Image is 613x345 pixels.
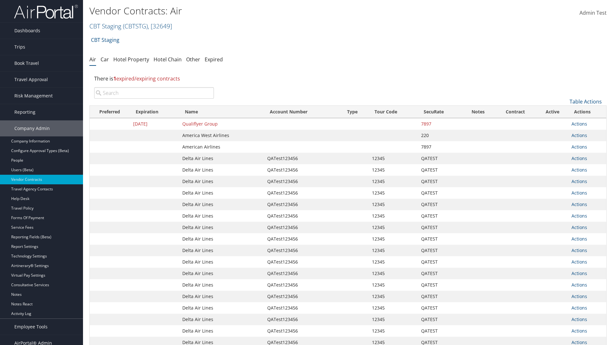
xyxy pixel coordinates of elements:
[369,210,418,222] td: 12345
[418,256,462,268] td: QATEST
[571,167,587,173] a: Actions
[179,291,264,302] td: Delta Air Lines
[179,268,264,279] td: Delta Air Lines
[179,256,264,268] td: Delta Air Lines
[568,106,606,118] th: Actions
[179,130,264,141] td: America West Airlines
[130,106,179,118] th: Expiration: activate to sort column descending
[264,210,341,222] td: QATest123456
[418,268,462,279] td: QATEST
[418,141,462,153] td: 7897
[418,279,462,291] td: QATEST
[369,153,418,164] td: 12345
[264,153,341,164] td: QATest123456
[571,201,587,207] a: Actions
[369,245,418,256] td: 12345
[264,199,341,210] td: QATest123456
[14,4,78,19] img: airportal-logo.png
[179,176,264,187] td: Delta Air Lines
[113,56,149,63] a: Hotel Property
[264,302,341,314] td: QATest123456
[369,325,418,337] td: 12345
[179,153,264,164] td: Delta Air Lines
[179,164,264,176] td: Delta Air Lines
[264,176,341,187] td: QATest123456
[418,245,462,256] td: QATEST
[179,199,264,210] td: Delta Air Lines
[341,106,369,118] th: Type: activate to sort column ascending
[418,106,462,118] th: SecuRate: activate to sort column ascending
[264,291,341,302] td: QATest123456
[264,314,341,325] td: QATest123456
[91,34,119,46] a: CBT Staging
[418,210,462,222] td: QATEST
[89,56,96,63] a: Air
[14,120,50,136] span: Company Admin
[418,291,462,302] td: QATEST
[571,144,587,150] a: Actions
[369,164,418,176] td: 12345
[369,176,418,187] td: 12345
[418,233,462,245] td: QATEST
[369,268,418,279] td: 12345
[179,222,264,233] td: Delta Air Lines
[89,4,434,18] h1: Vendor Contracts: Air
[148,22,172,30] span: , [ 32649 ]
[369,199,418,210] td: 12345
[369,106,418,118] th: Tour Code: activate to sort column ascending
[14,23,40,39] span: Dashboards
[205,56,223,63] a: Expired
[179,279,264,291] td: Delta Air Lines
[462,106,494,118] th: Notes: activate to sort column ascending
[571,282,587,288] a: Actions
[537,106,568,118] th: Active: activate to sort column ascending
[571,121,587,127] a: Actions
[571,247,587,253] a: Actions
[264,245,341,256] td: QATest123456
[179,233,264,245] td: Delta Air Lines
[369,314,418,325] td: 12345
[418,325,462,337] td: QATEST
[418,164,462,176] td: QATEST
[369,233,418,245] td: 12345
[113,75,116,82] strong: 1
[123,22,148,30] span: ( CBTSTG )
[571,270,587,276] a: Actions
[264,268,341,279] td: QATest123456
[571,316,587,322] a: Actions
[264,106,341,118] th: Account Number: activate to sort column ascending
[154,56,182,63] a: Hotel Chain
[179,325,264,337] td: Delta Air Lines
[418,176,462,187] td: QATEST
[14,39,25,55] span: Trips
[90,106,130,118] th: Preferred: activate to sort column ascending
[369,279,418,291] td: 12345
[571,213,587,219] a: Actions
[571,305,587,311] a: Actions
[369,256,418,268] td: 12345
[264,187,341,199] td: QATest123456
[89,70,607,87] div: There is
[418,153,462,164] td: QATEST
[369,302,418,314] td: 12345
[571,259,587,265] a: Actions
[571,155,587,161] a: Actions
[179,314,264,325] td: Delta Air Lines
[130,118,179,130] td: [DATE]
[369,291,418,302] td: 12345
[571,293,587,299] a: Actions
[571,178,587,184] a: Actions
[418,187,462,199] td: QATEST
[186,56,200,63] a: Other
[264,233,341,245] td: QATest123456
[418,222,462,233] td: QATEST
[571,132,587,138] a: Actions
[418,130,462,141] td: 220
[179,245,264,256] td: Delta Air Lines
[264,256,341,268] td: QATest123456
[418,199,462,210] td: QATEST
[14,88,53,104] span: Risk Management
[571,190,587,196] a: Actions
[14,104,35,120] span: Reporting
[571,224,587,230] a: Actions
